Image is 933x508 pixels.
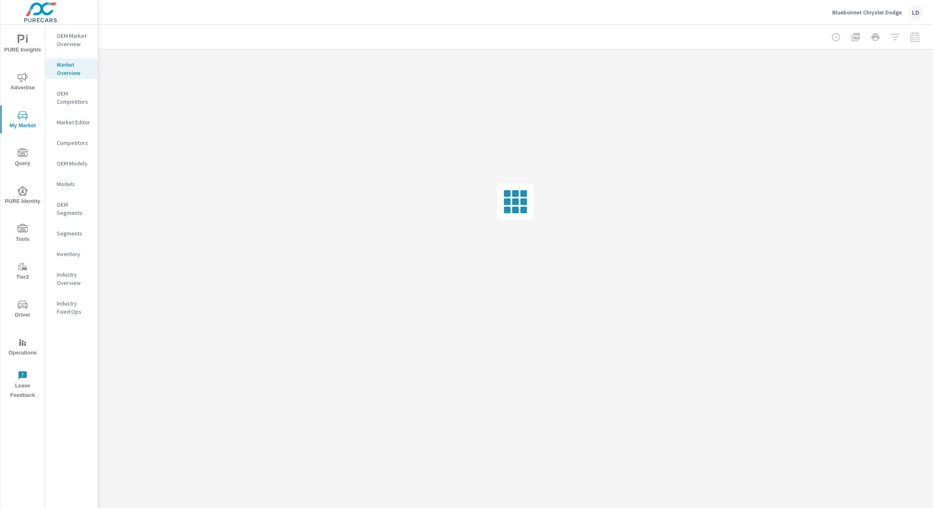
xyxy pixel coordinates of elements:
p: Competitors [57,139,91,147]
div: Industry Fixed Ops [45,297,97,318]
div: OEM Models [45,157,97,170]
span: Tools [3,224,42,244]
p: Industry Overview [57,270,91,287]
p: Market Overview [57,61,91,77]
span: Advertise [3,72,42,93]
div: Inventory [45,248,97,260]
span: PURE Identity [3,186,42,206]
div: Segments [45,227,97,240]
p: OEM Market Overview [57,32,91,48]
div: Industry Overview [45,268,97,289]
p: OEM Competitors [57,89,91,106]
span: PURE Insights [3,35,42,55]
span: Driver [3,300,42,320]
div: Market Editor [45,116,97,128]
div: Models [45,178,97,190]
div: nav menu [0,25,45,403]
div: OEM Market Overview [45,30,97,50]
p: Segments [57,229,91,238]
div: OEM Segments [45,198,97,219]
div: LD [908,5,923,20]
p: Models [57,180,91,188]
span: Query [3,148,42,168]
span: My Market [3,110,42,130]
p: Inventory [57,250,91,258]
div: OEM Competitors [45,87,97,108]
p: OEM Segments [57,200,91,217]
p: Bluebonnet Chrysler Dodge [832,9,902,16]
p: Market Editor [57,118,91,126]
p: Industry Fixed Ops [57,299,91,316]
span: Tier2 [3,262,42,282]
span: Leave Feedback [3,371,42,400]
div: Market Overview [45,58,97,79]
div: Competitors [45,137,97,149]
span: Operations [3,338,42,358]
p: OEM Models [57,159,91,168]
